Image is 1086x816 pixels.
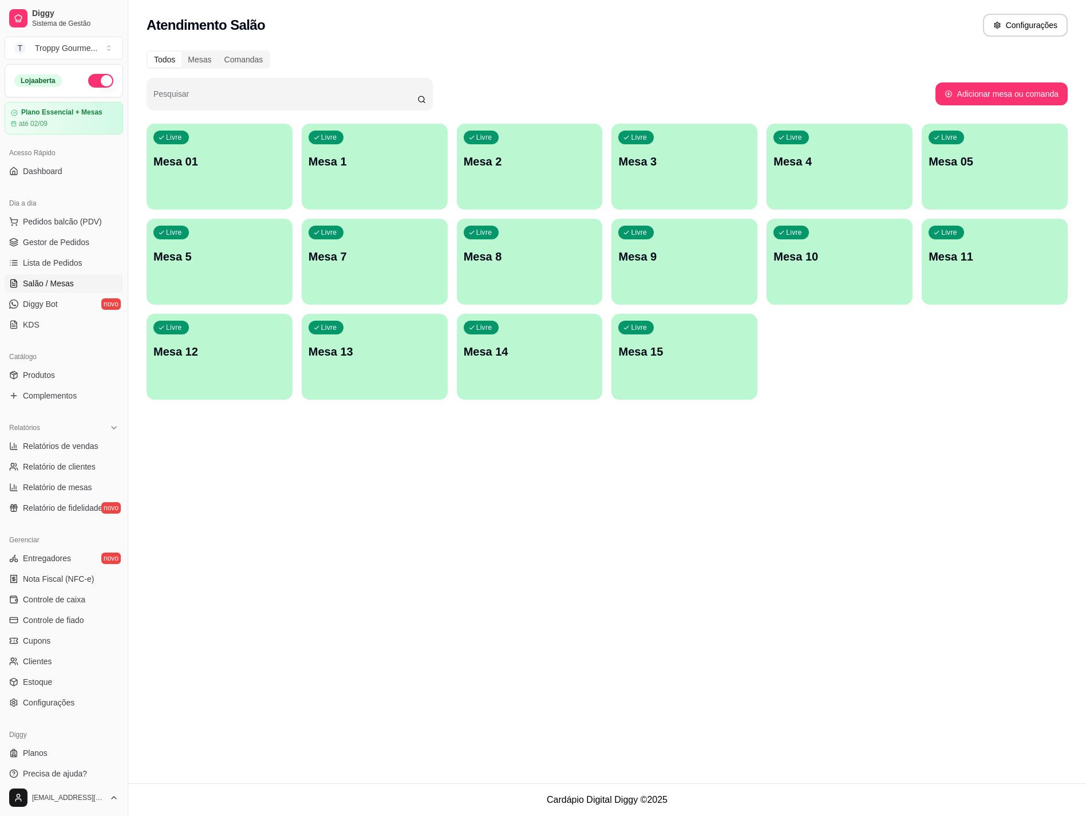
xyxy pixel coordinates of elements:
a: Lista de Pedidos [5,254,123,272]
article: Plano Essencial + Mesas [21,108,102,117]
p: Livre [631,133,647,142]
span: KDS [23,319,40,330]
span: Cupons [23,635,50,647]
p: Livre [631,323,647,332]
p: Mesa 14 [464,344,596,360]
span: Nota Fiscal (NFC-e) [23,573,94,585]
p: Mesa 01 [153,153,286,169]
span: Lista de Pedidos [23,257,82,269]
a: Relatório de clientes [5,458,123,476]
button: Configurações [983,14,1068,37]
button: LivreMesa 13 [302,314,448,400]
button: LivreMesa 15 [611,314,757,400]
span: Estoque [23,676,52,688]
a: Configurações [5,693,123,712]
span: Clientes [23,656,52,667]
p: Mesa 1 [309,153,441,169]
div: Todos [148,52,181,68]
div: Comandas [218,52,270,68]
span: Precisa de ajuda? [23,768,87,779]
p: Mesa 2 [464,153,596,169]
button: Adicionar mesa ou comanda [935,82,1068,105]
div: Troppy Gourme ... [35,42,97,54]
a: Controle de caixa [5,590,123,609]
button: Select a team [5,37,123,60]
span: Diggy [32,9,119,19]
a: Precisa de ajuda? [5,764,123,783]
p: Livre [476,228,492,237]
span: Planos [23,747,48,759]
article: até 02/09 [19,119,48,128]
h2: Atendimento Salão [147,16,265,34]
p: Livre [166,228,182,237]
p: Livre [476,133,492,142]
div: Gerenciar [5,531,123,549]
a: DiggySistema de Gestão [5,5,123,32]
a: Relatório de mesas [5,478,123,496]
button: LivreMesa 01 [147,124,293,210]
p: Mesa 3 [618,153,751,169]
a: Diggy Botnovo [5,295,123,313]
div: Loja aberta [14,74,62,87]
a: Dashboard [5,162,123,180]
p: Livre [476,323,492,332]
a: KDS [5,316,123,334]
p: Livre [321,323,337,332]
button: LivreMesa 7 [302,219,448,305]
p: Livre [321,133,337,142]
p: Mesa 8 [464,249,596,265]
p: Mesa 7 [309,249,441,265]
p: Mesa 4 [773,153,906,169]
a: Cupons [5,632,123,650]
p: Livre [786,133,802,142]
a: Nota Fiscal (NFC-e) [5,570,123,588]
p: Mesa 13 [309,344,441,360]
span: Relatórios [9,423,40,432]
p: Livre [166,323,182,332]
a: Planos [5,744,123,762]
button: [EMAIL_ADDRESS][DOMAIN_NAME] [5,784,123,811]
button: LivreMesa 1 [302,124,448,210]
p: Livre [321,228,337,237]
span: Entregadores [23,553,71,564]
p: Mesa 12 [153,344,286,360]
a: Complementos [5,387,123,405]
p: Livre [631,228,647,237]
span: Relatório de clientes [23,461,96,472]
span: Diggy Bot [23,298,58,310]
a: Salão / Mesas [5,274,123,293]
button: LivreMesa 3 [611,124,757,210]
span: Configurações [23,697,74,708]
div: Mesas [181,52,218,68]
a: Gestor de Pedidos [5,233,123,251]
button: Pedidos balcão (PDV) [5,212,123,231]
button: LivreMesa 5 [147,219,293,305]
button: LivreMesa 14 [457,314,603,400]
span: Relatórios de vendas [23,440,98,452]
a: Produtos [5,366,123,384]
p: Mesa 10 [773,249,906,265]
span: Relatório de fidelidade [23,502,102,514]
p: Livre [941,133,957,142]
p: Livre [941,228,957,237]
p: Livre [786,228,802,237]
span: Produtos [23,369,55,381]
div: Dia a dia [5,194,123,212]
p: Mesa 15 [618,344,751,360]
div: Catálogo [5,348,123,366]
button: LivreMesa 4 [767,124,913,210]
span: [EMAIL_ADDRESS][DOMAIN_NAME] [32,793,105,802]
a: Relatórios de vendas [5,437,123,455]
span: Pedidos balcão (PDV) [23,216,102,227]
span: Relatório de mesas [23,482,92,493]
footer: Cardápio Digital Diggy © 2025 [128,783,1086,816]
input: Pesquisar [153,93,417,104]
span: Dashboard [23,165,62,177]
a: Relatório de fidelidadenovo [5,499,123,517]
p: Livre [166,133,182,142]
a: Controle de fiado [5,611,123,629]
span: Sistema de Gestão [32,19,119,28]
button: LivreMesa 12 [147,314,293,400]
a: Estoque [5,673,123,691]
p: Mesa 5 [153,249,286,265]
